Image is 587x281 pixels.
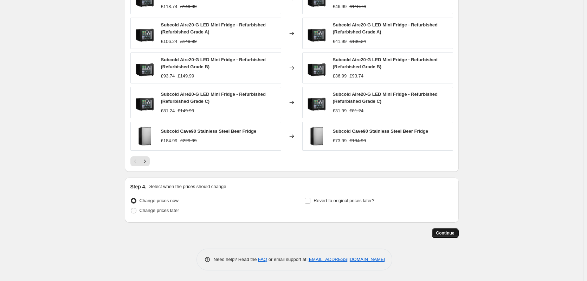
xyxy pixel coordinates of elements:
div: £31.99 [333,107,347,114]
strike: £149.99 [180,38,197,45]
span: Need help? Read the [214,257,258,262]
a: [EMAIL_ADDRESS][DOMAIN_NAME] [308,257,385,262]
div: £73.99 [333,137,347,144]
button: Continue [432,228,459,238]
p: Select when the prices should change [149,183,226,190]
strike: £184.99 [349,137,366,144]
div: £106.24 [161,38,178,45]
span: Subcold Aire20-G LED Mini Fridge - Refurbished (Refurbished Grade A) [333,22,438,35]
nav: Pagination [130,156,150,166]
h2: Step 4. [130,183,147,190]
span: Subcold Cave90 Stainless Steel Beer Fridge [333,129,428,134]
div: £36.99 [333,73,347,80]
span: or email support at [267,257,308,262]
button: Next [140,156,150,166]
span: Revert to original prices later? [314,198,374,203]
img: Subcold_Aire20G_Tabletop_Mini_Fridge_Glass_Black_80x.png [306,23,327,44]
strike: £106.24 [349,38,366,45]
strike: £149.99 [178,73,194,80]
img: Subcold_Aire20G_Tabletop_Mini_Fridge_Glass_Black_80x.png [134,23,155,44]
img: Subcold_Aire20G_Tabletop_Mini_Fridge_Glass_Black_80x.png [134,92,155,113]
span: Continue [436,230,454,236]
strike: £229.99 [180,137,197,144]
div: £93.74 [161,73,175,80]
span: Subcold Aire20-G LED Mini Fridge - Refurbished (Refurbished Grade C) [333,92,438,104]
span: Subcold Aire20-G LED Mini Fridge - Refurbished (Refurbished Grade A) [161,22,266,35]
img: Subcold_Aire20G_Tabletop_Mini_Fridge_Glass_Black_80x.png [134,57,155,79]
strike: £149.99 [180,3,197,10]
div: £184.99 [161,137,178,144]
div: £46.99 [333,3,347,10]
span: Change prices now [140,198,179,203]
img: Subcold_Cave90_Beer_Fridge_SS_1_80x.jpg [306,126,327,147]
strike: £118.74 [349,3,366,10]
strike: £149.99 [178,107,194,114]
span: Change prices later [140,208,179,213]
div: £41.99 [333,38,347,45]
div: £118.74 [161,3,178,10]
img: Subcold_Cave90_Beer_Fridge_SS_1_80x.jpg [134,126,155,147]
img: Subcold_Aire20G_Tabletop_Mini_Fridge_Glass_Black_80x.png [306,92,327,113]
a: FAQ [258,257,267,262]
span: Subcold Aire20-G LED Mini Fridge - Refurbished (Refurbished Grade B) [161,57,266,69]
span: Subcold Cave90 Stainless Steel Beer Fridge [161,129,257,134]
img: Subcold_Aire20G_Tabletop_Mini_Fridge_Glass_Black_80x.png [306,57,327,79]
span: Subcold Aire20-G LED Mini Fridge - Refurbished (Refurbished Grade B) [333,57,438,69]
strike: £81.24 [349,107,363,114]
span: Subcold Aire20-G LED Mini Fridge - Refurbished (Refurbished Grade C) [161,92,266,104]
strike: £93.74 [349,73,363,80]
div: £81.24 [161,107,175,114]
